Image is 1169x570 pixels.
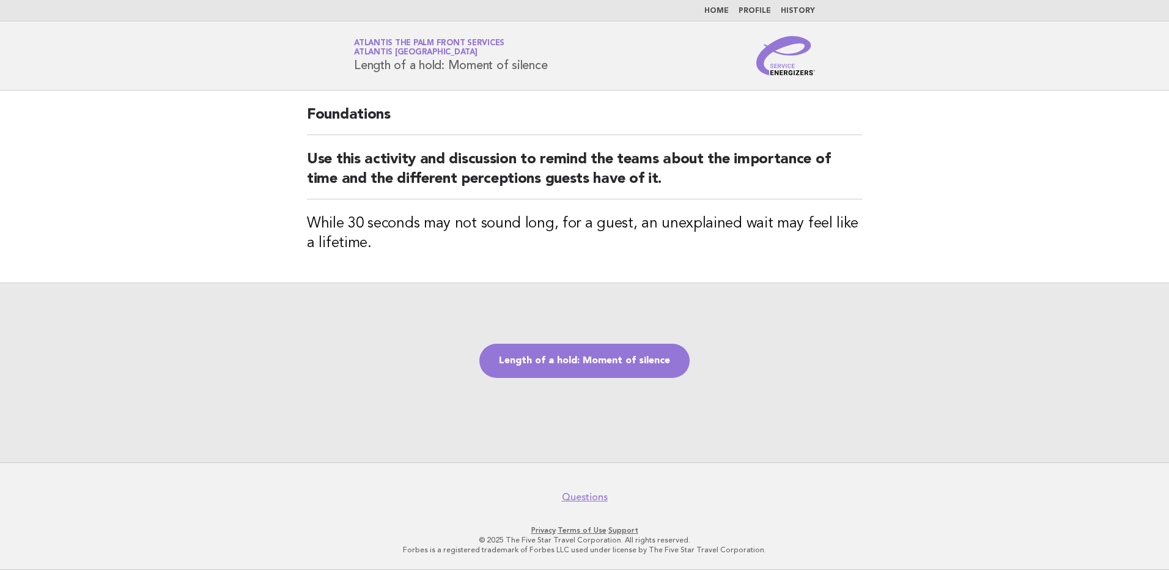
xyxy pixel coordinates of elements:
[608,526,638,535] a: Support
[756,36,815,75] img: Service Energizers
[354,40,547,72] h1: Length of a hold: Moment of silence
[354,39,504,56] a: Atlantis The Palm Front ServicesAtlantis [GEOGRAPHIC_DATA]
[210,525,959,535] p: · ·
[531,526,556,535] a: Privacy
[354,49,478,57] span: Atlantis [GEOGRAPHIC_DATA]
[210,545,959,555] p: Forbes is a registered trademark of Forbes LLC used under license by The Five Star Travel Corpora...
[210,535,959,545] p: © 2025 The Five Star Travel Corporation. All rights reserved.
[479,344,690,378] a: Length of a hold: Moment of silence
[781,7,815,15] a: History
[558,526,607,535] a: Terms of Use
[307,105,862,135] h2: Foundations
[704,7,729,15] a: Home
[739,7,771,15] a: Profile
[307,150,862,199] h2: Use this activity and discussion to remind the teams about the importance of time and the differe...
[562,491,608,503] a: Questions
[307,214,862,253] h3: While 30 seconds may not sound long, for a guest, an unexplained wait may feel like a lifetime.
